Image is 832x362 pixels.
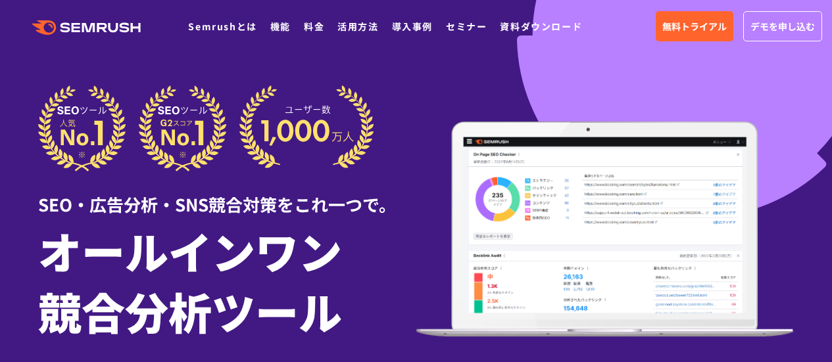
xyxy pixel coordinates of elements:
a: 導入事例 [392,20,433,33]
a: 活用方法 [337,20,378,33]
span: デモを申し込む [750,19,815,34]
span: 無料トライアル [662,19,727,34]
div: SEO・広告分析・SNS競合対策をこれ一つで。 [38,171,416,217]
a: Semrushとは [188,20,257,33]
a: 資料ダウンロード [500,20,582,33]
a: デモを申し込む [743,11,822,41]
a: 無料トライアル [656,11,733,41]
a: セミナー [446,20,487,33]
a: 料金 [304,20,324,33]
a: 機能 [270,20,291,33]
h1: オールインワン 競合分析ツール [38,220,416,341]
